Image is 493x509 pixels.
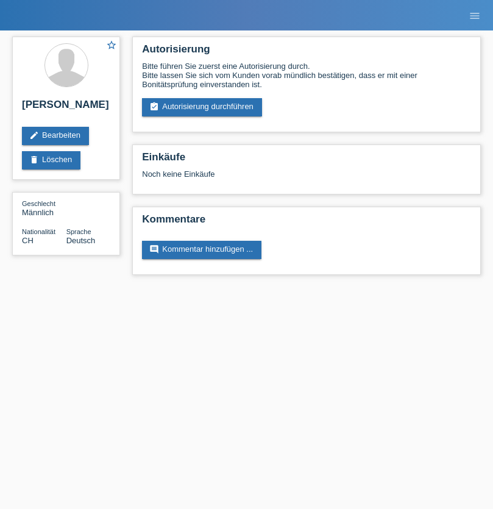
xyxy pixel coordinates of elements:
[22,199,66,217] div: Männlich
[106,40,117,52] a: star_border
[142,213,471,232] h2: Kommentare
[22,236,34,245] span: Schweiz
[149,102,159,112] i: assignment_turned_in
[149,244,159,254] i: comment
[142,169,471,188] div: Noch keine Einkäufe
[29,155,39,165] i: delete
[142,151,471,169] h2: Einkäufe
[106,40,117,51] i: star_border
[29,130,39,140] i: edit
[142,62,471,89] div: Bitte führen Sie zuerst eine Autorisierung durch. Bitte lassen Sie sich vom Kunden vorab mündlich...
[66,236,96,245] span: Deutsch
[142,241,261,259] a: commentKommentar hinzufügen ...
[22,200,55,207] span: Geschlecht
[66,228,91,235] span: Sprache
[142,98,262,116] a: assignment_turned_inAutorisierung durchführen
[22,228,55,235] span: Nationalität
[22,127,89,145] a: editBearbeiten
[469,10,481,22] i: menu
[22,99,110,117] h2: [PERSON_NAME]
[142,43,471,62] h2: Autorisierung
[463,12,487,19] a: menu
[22,151,80,169] a: deleteLöschen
